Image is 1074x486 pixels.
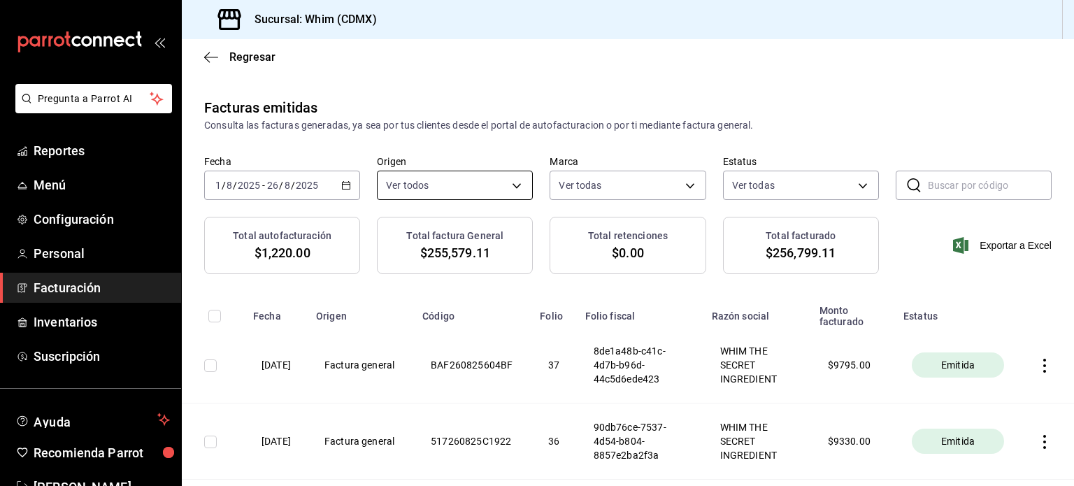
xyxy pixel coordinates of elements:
[577,296,703,327] th: Folio fiscal
[531,296,576,327] th: Folio
[414,403,531,480] th: 517260825C1922
[308,296,414,327] th: Origen
[531,327,576,403] th: 37
[406,229,503,243] h3: Total factura General
[291,180,295,191] span: /
[766,243,836,262] span: $256,799.11
[34,443,170,462] span: Recomienda Parrot
[732,178,775,192] span: Ver todas
[262,180,265,191] span: -
[222,180,226,191] span: /
[420,243,490,262] span: $255,579.11
[34,176,170,194] span: Menú
[245,327,308,403] th: [DATE]
[811,327,895,403] th: $ 9795.00
[279,180,283,191] span: /
[34,141,170,160] span: Reportes
[38,92,150,106] span: Pregunta a Parrot AI
[577,327,703,403] th: 8de1a48b-c41c-4d7b-b96d-44c5d6ede423
[936,358,980,372] span: Emitida
[204,157,360,166] label: Fecha
[811,296,895,327] th: Monto facturado
[10,101,172,116] a: Pregunta a Parrot AI
[154,36,165,48] button: open_drawer_menu
[577,403,703,480] th: 90db76ce-7537-4d54-b804-8857e2ba2f3a
[204,97,317,118] div: Facturas emitidas
[229,50,275,64] span: Regresar
[34,411,152,428] span: Ayuda
[414,327,531,403] th: BAF260825604BF
[936,434,980,448] span: Emitida
[226,180,233,191] input: --
[956,237,1052,254] button: Exportar a Excel
[377,157,533,166] label: Origen
[284,180,291,191] input: --
[386,178,429,192] span: Ver todos
[15,84,172,113] button: Pregunta a Parrot AI
[237,180,261,191] input: ----
[559,178,601,192] span: Ver todas
[723,157,879,166] label: Estatus
[895,296,1021,327] th: Estatus
[243,11,377,28] h3: Sucursal: Whim (CDMX)
[414,296,531,327] th: Código
[703,296,811,327] th: Razón social
[811,403,895,480] th: $ 9330.00
[204,50,275,64] button: Regresar
[703,403,811,480] th: WHIM THE SECRET INGREDIENT
[34,347,170,366] span: Suscripción
[612,243,644,262] span: $0.00
[34,278,170,297] span: Facturación
[266,180,279,191] input: --
[245,403,308,480] th: [DATE]
[588,229,668,243] h3: Total retenciones
[34,244,170,263] span: Personal
[204,118,1052,133] div: Consulta las facturas generadas, ya sea por tus clientes desde el portal de autofacturacion o por...
[34,210,170,229] span: Configuración
[531,403,576,480] th: 36
[215,180,222,191] input: --
[245,296,308,327] th: Fecha
[703,327,811,403] th: WHIM THE SECRET INGREDIENT
[233,180,237,191] span: /
[233,229,331,243] h3: Total autofacturación
[34,313,170,331] span: Inventarios
[308,327,414,403] th: Factura general
[308,403,414,480] th: Factura general
[255,243,310,262] span: $1,220.00
[928,171,1052,199] input: Buscar por código
[550,157,706,166] label: Marca
[295,180,319,191] input: ----
[766,229,836,243] h3: Total facturado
